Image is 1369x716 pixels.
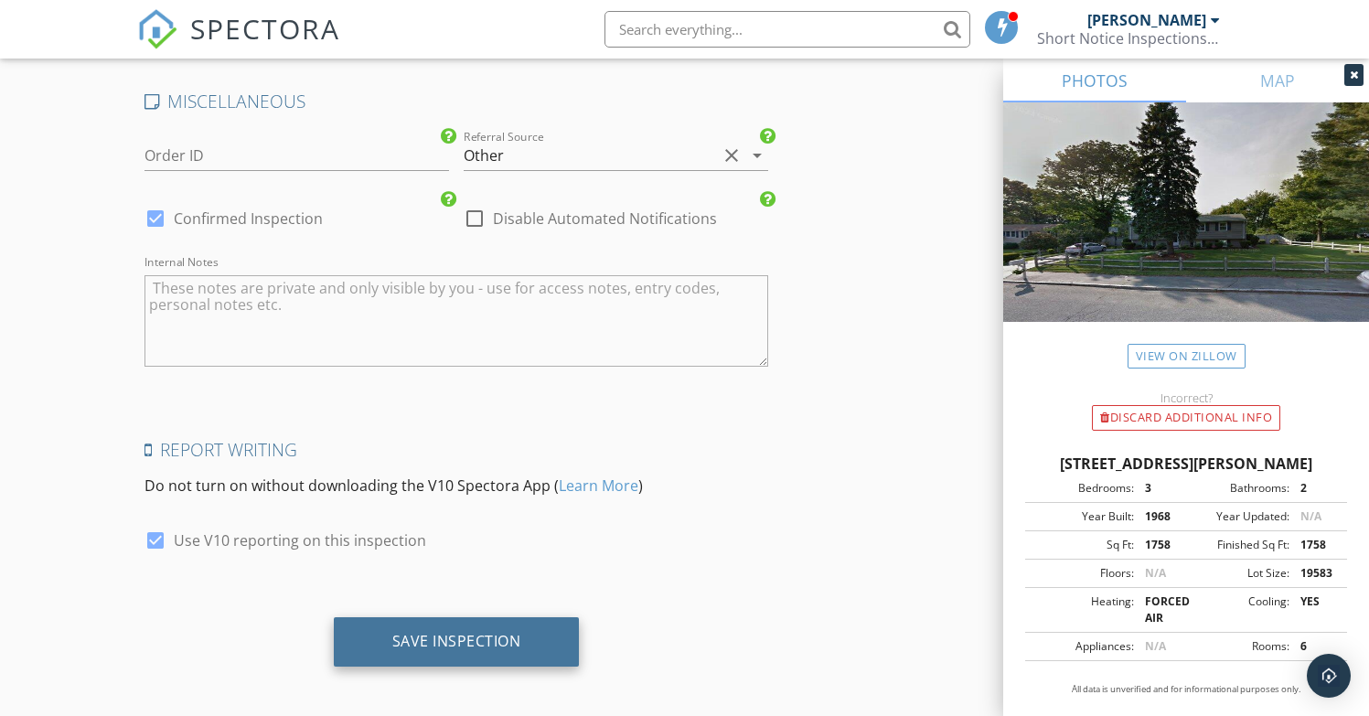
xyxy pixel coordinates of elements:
[1025,453,1347,475] div: [STREET_ADDRESS][PERSON_NAME]
[1289,565,1342,582] div: 19583
[137,25,340,63] a: SPECTORA
[1037,29,1220,48] div: Short Notice Inspections LLC
[1186,59,1369,102] a: MAP
[1031,537,1134,553] div: Sq Ft:
[604,11,970,48] input: Search everything...
[1003,59,1186,102] a: PHOTOS
[1134,593,1186,626] div: FORCED AIR
[144,90,769,113] h4: MISCELLANEOUS
[746,144,768,166] i: arrow_drop_down
[1031,508,1134,525] div: Year Built:
[1003,390,1369,405] div: Incorrect?
[1289,480,1342,497] div: 2
[174,209,323,228] label: Confirmed Inspection
[1031,565,1134,582] div: Floors:
[1092,405,1280,431] div: Discard Additional info
[1134,537,1186,553] div: 1758
[1003,102,1369,366] img: streetview
[1289,537,1342,553] div: 1758
[1025,683,1347,696] p: All data is unverified and for informational purposes only.
[1289,593,1342,626] div: YES
[1031,638,1134,655] div: Appliances:
[1031,593,1134,626] div: Heating:
[1289,638,1342,655] div: 6
[493,209,717,228] label: Disable Automated Notifications
[1186,638,1289,655] div: Rooms:
[1186,565,1289,582] div: Lot Size:
[137,9,177,49] img: The Best Home Inspection Software - Spectora
[1186,480,1289,497] div: Bathrooms:
[559,476,638,496] a: Learn More
[144,475,769,497] p: Do not turn on without downloading the V10 Spectora App ( )
[1128,344,1246,369] a: View on Zillow
[190,9,340,48] span: SPECTORA
[1300,508,1321,524] span: N/A
[1186,508,1289,525] div: Year Updated:
[1031,480,1134,497] div: Bedrooms:
[392,632,521,650] div: Save Inspection
[464,147,504,164] div: Other
[1087,11,1206,29] div: [PERSON_NAME]
[1145,638,1166,654] span: N/A
[1134,480,1186,497] div: 3
[144,438,769,462] h4: Report Writing
[1134,508,1186,525] div: 1968
[174,531,426,550] label: Use V10 reporting on this inspection
[1186,537,1289,553] div: Finished Sq Ft:
[1186,593,1289,626] div: Cooling:
[1145,565,1166,581] span: N/A
[1307,654,1351,698] div: Open Intercom Messenger
[144,275,769,367] textarea: Internal Notes
[721,144,743,166] i: clear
